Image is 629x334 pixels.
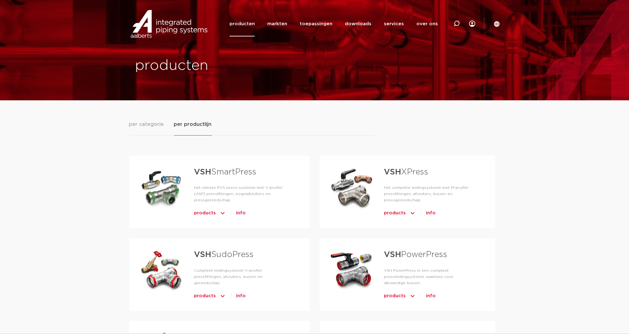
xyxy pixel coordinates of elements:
[194,168,211,176] strong: VSH
[194,250,211,259] strong: VSH
[129,121,164,128] span: per categorie
[384,168,428,176] a: VSHXPress
[409,291,416,301] img: icon-chevron-up-1.svg
[384,168,401,176] strong: VSH
[230,11,255,36] a: producten
[194,184,290,203] p: Het slimste RVS press-systeem met V-profiel (ASP) pressfittingen, kogelafsluiters en pressgereeds...
[384,11,404,36] a: services
[300,11,332,36] a: toepassingen
[384,267,475,286] p: VSH PowerPress is een compleet pressleidingsysteem waarmee voor dikwandige buizen.
[384,250,447,259] a: VSHPowerPress
[230,11,438,36] nav: Menu
[194,208,216,218] span: products
[194,168,256,176] a: VSHSmartPress
[469,11,475,36] div: my IPS
[409,208,416,218] img: icon-chevron-up-1.svg
[384,291,406,301] span: products
[416,11,438,36] a: over ons
[236,291,246,301] a: info
[174,121,212,128] span: per productlijn
[220,208,226,218] img: icon-chevron-up-1.svg
[236,208,246,218] a: info
[384,184,475,203] p: Het complete leidingsysteem met M-profiel pressfittingen, afsluiters, buizen en pressgereedschap.
[384,250,401,259] strong: VSH
[135,56,312,76] h1: producten
[345,11,371,36] a: downloads
[384,208,406,218] span: products
[426,291,436,301] a: info
[426,208,436,218] a: info
[194,267,290,286] p: Compleet leidingsysteem V-profiel pressfittingen, afsluiters, buizen en gereedschap.
[267,11,287,36] a: markten
[194,291,216,301] span: products
[220,291,226,301] img: icon-chevron-up-1.svg
[194,250,254,259] a: VSHSudoPress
